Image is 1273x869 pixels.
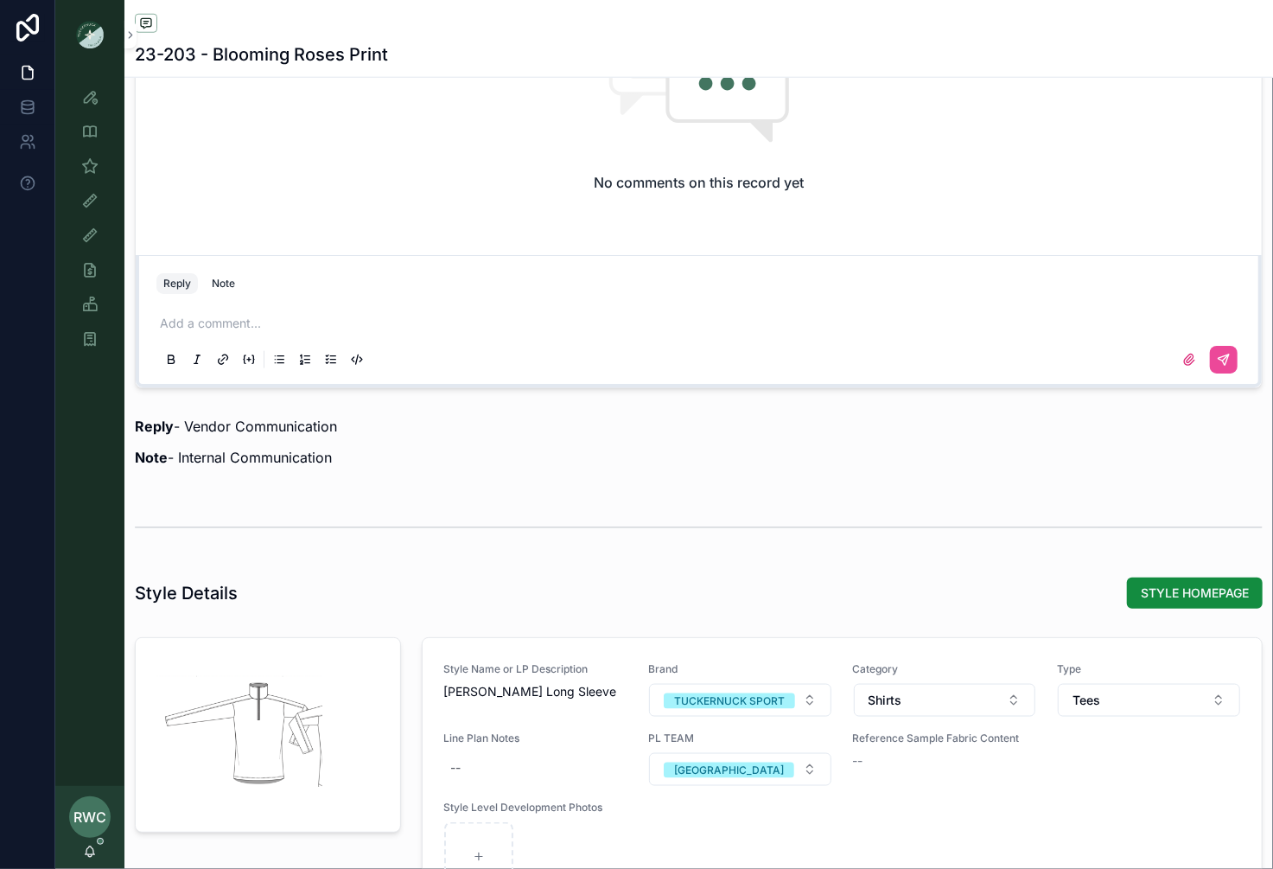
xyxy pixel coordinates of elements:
div: [GEOGRAPHIC_DATA] [674,763,784,778]
div: scrollable content [55,69,124,377]
div: -- [450,759,461,776]
h2: No comments on this record yet [594,172,804,193]
p: - Internal Communication [135,447,1263,468]
img: App logo [76,21,104,48]
button: STYLE HOMEPAGE [1127,578,1263,609]
strong: Reply [135,418,174,435]
span: STYLE HOMEPAGE [1141,585,1249,602]
button: Select Button [854,684,1036,717]
span: Style Level Development Photos [443,801,1241,815]
button: Select Button [649,753,831,786]
button: Select Button [1058,684,1240,717]
p: - Vendor Communication [135,416,1263,437]
span: Tees [1073,692,1100,709]
span: Line Plan Notes [443,732,627,745]
span: Shirts [869,692,902,709]
button: Note [205,273,242,294]
strong: Note [135,449,168,466]
span: Reference Sample Fabric Content [853,732,1037,745]
span: [PERSON_NAME] Long Sleeve [443,683,627,700]
span: PL TEAM [648,732,832,745]
span: RWC [73,807,106,827]
h1: Style Details [135,581,238,605]
button: Select Button [649,684,831,717]
button: Reply [156,273,198,294]
div: Note [212,277,235,291]
div: Screenshot-2025-08-29-at-1.36.42-PM.png [156,649,322,815]
span: Style Name or LP Description [443,662,627,676]
span: Brand [648,662,832,676]
h1: 23-203 - Blooming Roses Print [135,42,388,67]
span: -- [853,752,863,770]
span: Type [1057,662,1241,676]
div: TUCKERNUCK SPORT [674,693,785,709]
span: Category [853,662,1037,676]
